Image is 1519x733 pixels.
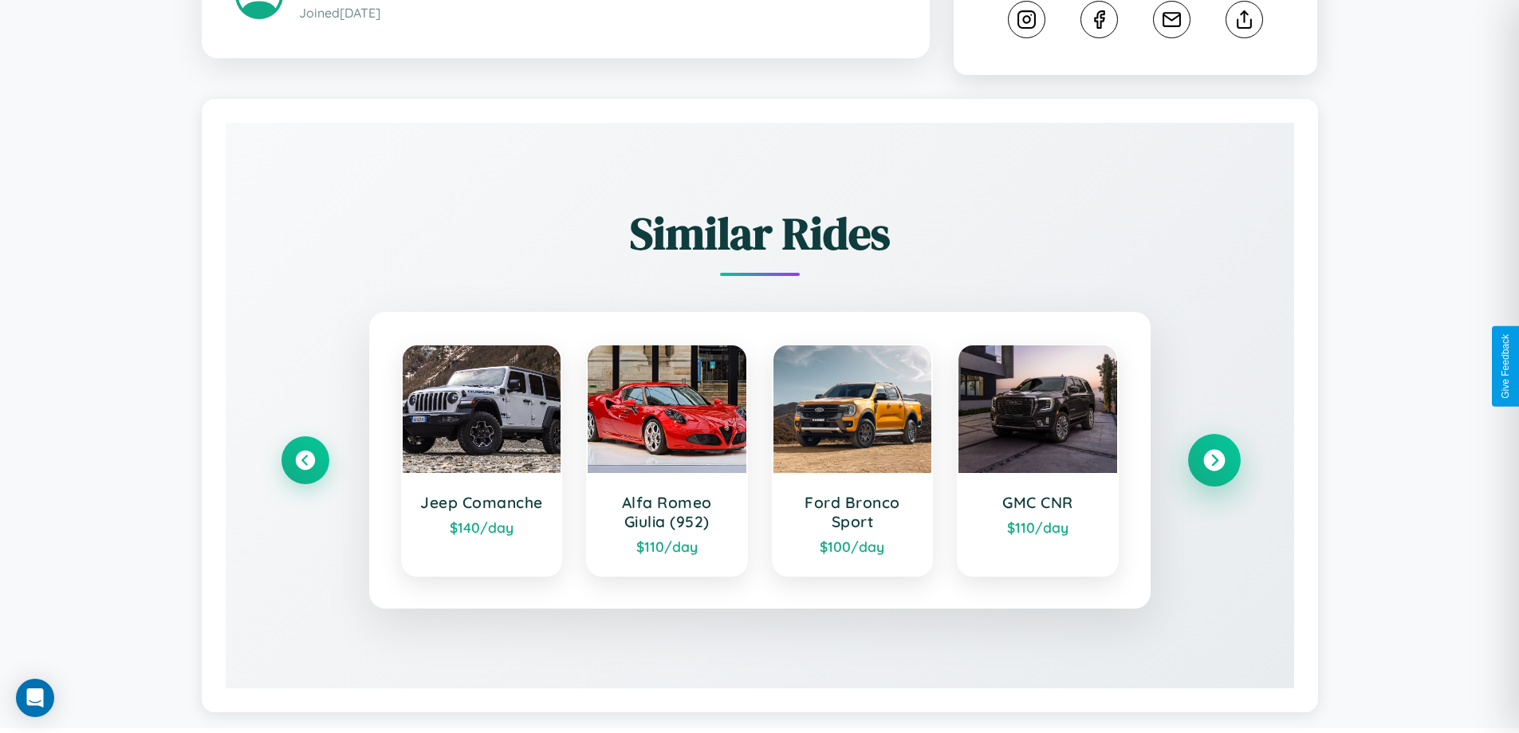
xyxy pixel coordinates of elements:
div: Give Feedback [1500,334,1511,399]
a: Jeep Comanche$140/day [401,344,563,577]
h3: Alfa Romeo Giulia (952) [604,493,730,531]
div: $ 110 /day [974,518,1101,536]
a: Ford Bronco Sport$100/day [772,344,934,577]
h2: Similar Rides [281,203,1238,264]
h3: Jeep Comanche [419,493,545,512]
a: GMC CNR$110/day [957,344,1119,577]
div: $ 140 /day [419,518,545,536]
h3: GMC CNR [974,493,1101,512]
div: $ 100 /day [789,538,916,555]
h3: Ford Bronco Sport [789,493,916,531]
div: $ 110 /day [604,538,730,555]
a: Alfa Romeo Giulia (952)$110/day [586,344,748,577]
p: Joined [DATE] [299,2,896,25]
div: Open Intercom Messenger [16,679,54,717]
